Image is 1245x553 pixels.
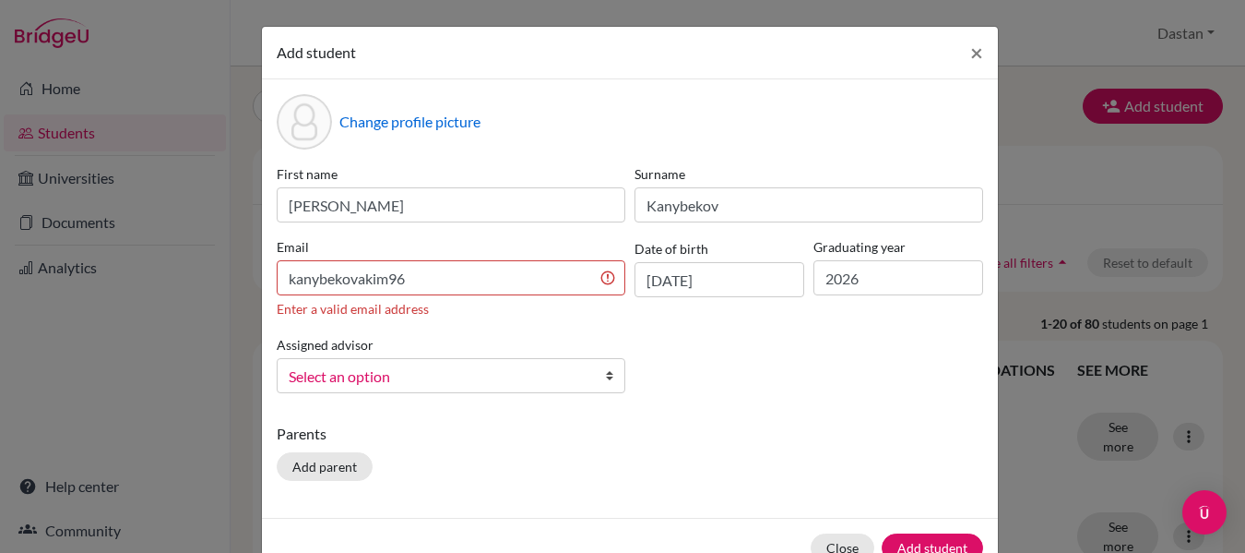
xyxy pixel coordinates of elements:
[970,39,983,66] span: ×
[955,27,998,78] button: Close
[277,423,983,445] p: Parents
[277,452,373,481] button: Add parent
[277,299,625,319] div: Enter a valid email address
[289,365,589,389] span: Select an option
[813,237,983,257] label: Graduating year
[277,94,332,150] div: Profile picture
[277,43,356,61] span: Add student
[277,335,373,355] label: Assigned advisor
[277,164,625,184] label: First name
[634,164,983,184] label: Surname
[277,237,625,257] label: Email
[634,239,708,258] label: Date of birth
[634,262,804,297] input: dd/mm/yyyy
[1182,490,1227,535] div: Open Intercom Messenger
